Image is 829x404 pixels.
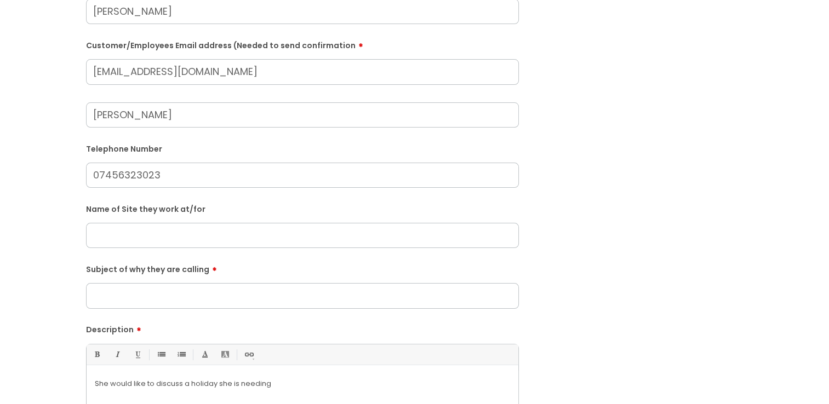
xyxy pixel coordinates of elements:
label: Customer/Employees Email address (Needed to send confirmation [86,37,519,50]
label: Description [86,321,519,334]
a: Italic (Ctrl-I) [110,348,124,361]
a: Font Color [198,348,211,361]
a: Link [242,348,255,361]
label: Name of Site they work at/for [86,203,519,214]
a: Back Color [218,348,232,361]
input: Email [86,59,519,84]
a: 1. Ordered List (Ctrl-Shift-8) [174,348,188,361]
input: Your Name [86,102,519,128]
label: Subject of why they are calling [86,261,519,274]
a: • Unordered List (Ctrl-Shift-7) [154,348,168,361]
a: Underline(Ctrl-U) [130,348,144,361]
a: Bold (Ctrl-B) [90,348,104,361]
p: She would like to discuss a holiday she is needing [95,379,510,389]
label: Telephone Number [86,142,519,154]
